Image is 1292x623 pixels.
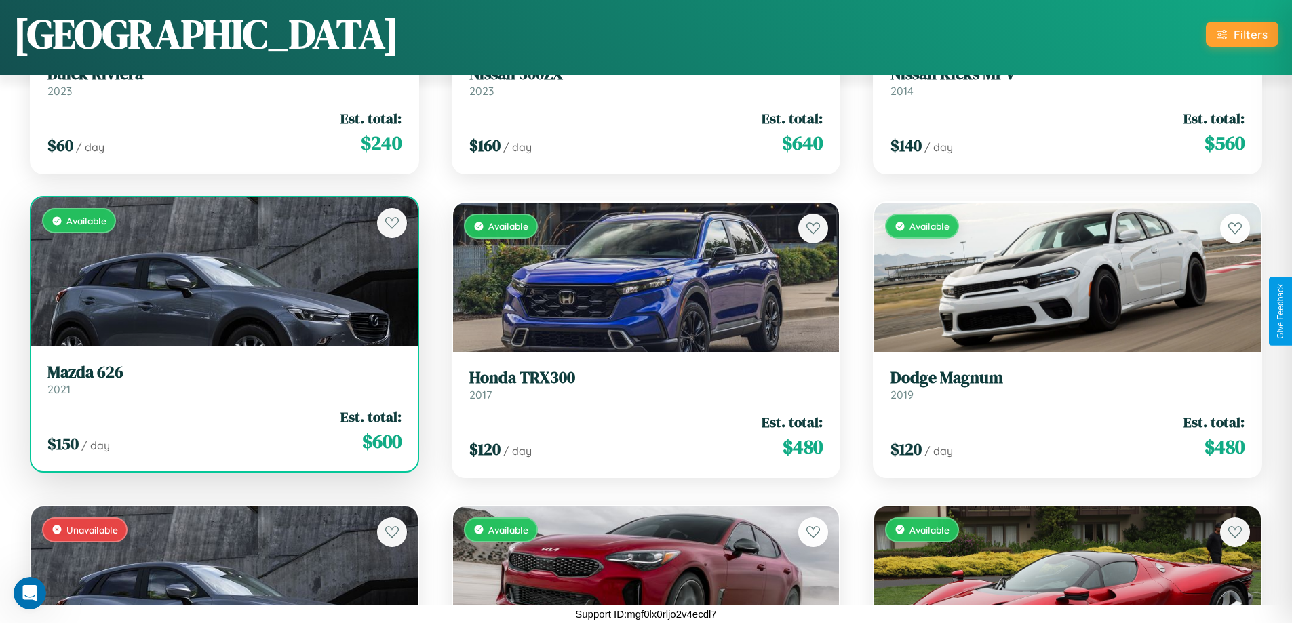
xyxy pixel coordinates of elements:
span: $ 480 [1205,433,1245,460]
span: Available [909,220,950,232]
span: 2014 [890,84,914,98]
span: Est. total: [340,407,402,426]
span: $ 140 [890,134,922,157]
span: / day [81,439,110,452]
a: Nissan 300ZX2023 [469,64,823,98]
span: Available [488,220,528,232]
span: 2021 [47,382,71,396]
span: Available [488,524,528,536]
span: $ 240 [361,129,402,157]
a: Buick Riviera2023 [47,64,402,98]
span: / day [924,140,953,154]
span: 2023 [469,84,494,98]
span: Est. total: [762,108,823,128]
div: Filters [1234,27,1268,41]
span: $ 120 [890,438,922,460]
span: Est. total: [1183,412,1245,432]
span: Available [909,524,950,536]
a: Mazda 6262021 [47,363,402,396]
iframe: Intercom live chat [14,577,46,609]
span: 2017 [469,388,492,401]
a: Nissan Kicks MPV2014 [890,64,1245,98]
span: $ 150 [47,433,79,455]
a: Dodge Magnum2019 [890,368,1245,401]
span: Est. total: [340,108,402,128]
span: $ 120 [469,438,501,460]
span: $ 560 [1205,129,1245,157]
span: 2023 [47,84,72,98]
div: Give Feedback [1276,284,1285,339]
span: $ 600 [362,428,402,455]
h3: Mazda 626 [47,363,402,382]
span: $ 480 [783,433,823,460]
span: / day [76,140,104,154]
span: / day [503,444,532,458]
h1: [GEOGRAPHIC_DATA] [14,6,399,62]
span: $ 160 [469,134,501,157]
span: Est. total: [762,412,823,432]
span: $ 60 [47,134,73,157]
h3: Honda TRX300 [469,368,823,388]
button: Filters [1206,22,1278,47]
span: 2019 [890,388,914,401]
p: Support ID: mgf0lx0rljo2v4ecdl7 [575,605,716,623]
span: / day [924,444,953,458]
span: Available [66,215,106,226]
span: / day [503,140,532,154]
a: Honda TRX3002017 [469,368,823,401]
span: Unavailable [66,524,118,536]
span: Est. total: [1183,108,1245,128]
span: $ 640 [782,129,823,157]
h3: Dodge Magnum [890,368,1245,388]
